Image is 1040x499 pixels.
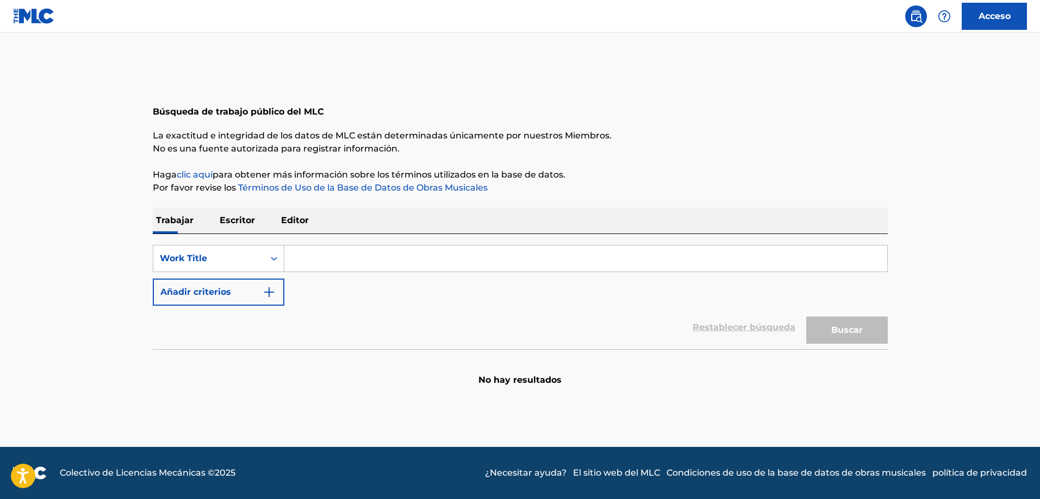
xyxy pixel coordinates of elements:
font: para obtener más información sobre los términos utilizados en la base de datos. [213,169,565,180]
font: Por favor revise los [153,182,236,193]
font: Escritor [220,215,255,225]
font: Términos de Uso de la Base de Datos de Obras Musicales [238,182,488,193]
a: Términos de Uso de la Base de Datos de Obras Musicales [236,182,488,193]
a: Condiciones de uso de la base de datos de obras musicales [667,466,926,479]
img: 9d2ae6d4665cec9f34b9.svg [263,286,276,299]
a: El sitio web del MLC [573,466,660,479]
font: No es una fuente autorizada para registrar información. [153,143,400,154]
font: El sitio web del MLC [573,468,660,478]
font: Haga [153,169,177,180]
font: política de privacidad [932,468,1027,478]
a: Acceso [962,3,1027,30]
font: Acceso [979,11,1011,21]
img: ayuda [938,10,951,23]
img: Logotipo del MLC [13,8,55,24]
font: Editor [281,215,309,225]
a: ¿Necesitar ayuda? [485,466,566,479]
font: No hay resultados [478,375,562,385]
div: Ayuda [933,5,955,27]
a: Búsqueda pública [905,5,927,27]
div: Work Title [160,252,258,265]
font: Condiciones de uso de la base de datos de obras musicales [667,468,926,478]
font: Colectivo de Licencias Mecánicas © [60,468,215,478]
a: clic aquí [177,169,213,180]
a: política de privacidad [932,466,1027,479]
font: ¿Necesitar ayuda? [485,468,566,478]
font: La exactitud e integridad de los datos de MLC están determinadas únicamente por nuestros Miembros. [153,130,612,141]
font: Añadir criterios [160,287,231,297]
font: 2025 [215,468,235,478]
font: Trabajar [156,215,194,225]
img: logo [13,466,47,479]
form: Formulario de búsqueda [153,245,888,349]
img: buscar [910,10,923,23]
button: Añadir criterios [153,279,284,306]
font: Búsqueda de trabajo público del MLC [153,106,324,117]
